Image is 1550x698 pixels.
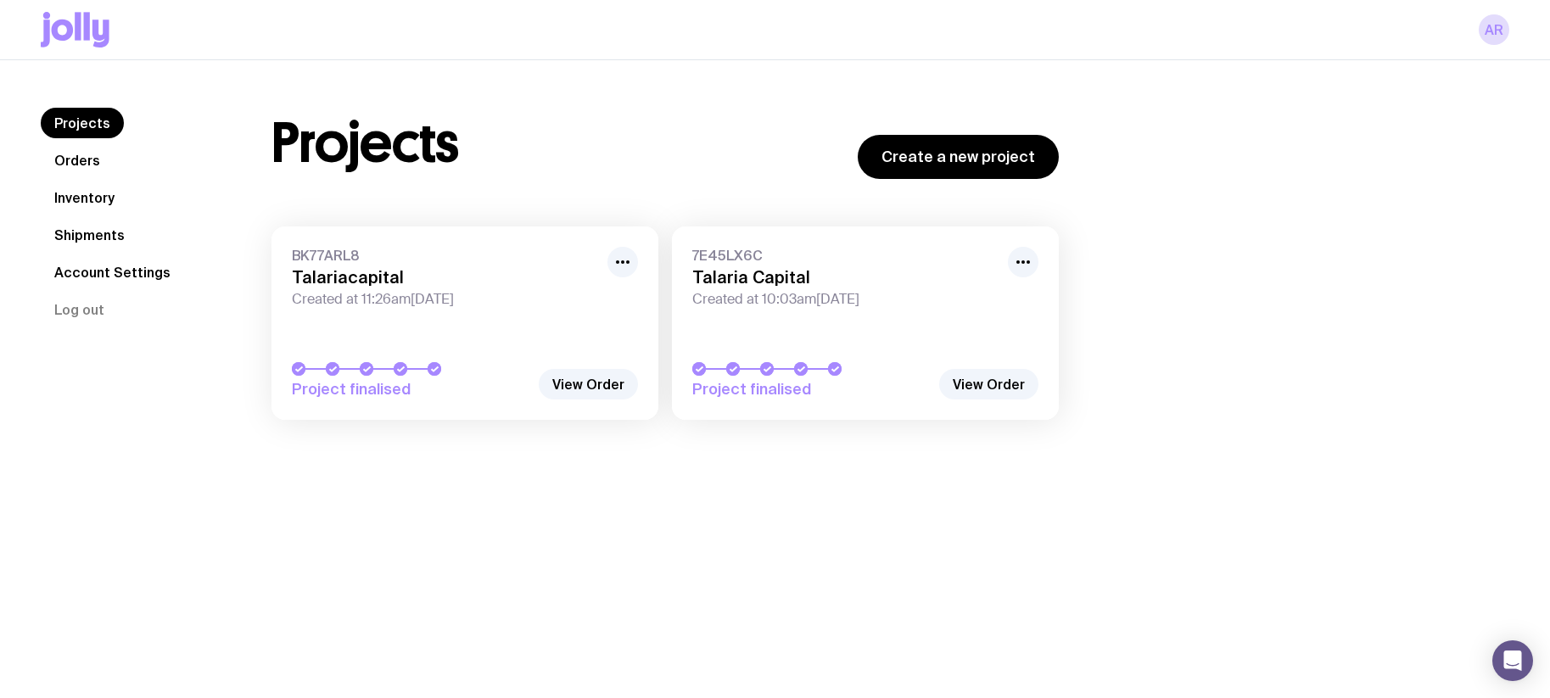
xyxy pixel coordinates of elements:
[41,108,124,138] a: Projects
[692,379,930,399] span: Project finalised
[41,220,138,250] a: Shipments
[692,247,998,264] span: 7E45LX6C
[292,267,597,288] h3: Talariacapital
[41,294,118,325] button: Log out
[41,145,114,176] a: Orders
[1492,640,1533,681] div: Open Intercom Messenger
[692,267,998,288] h3: Talaria Capital
[692,291,998,308] span: Created at 10:03am[DATE]
[41,257,184,288] a: Account Settings
[672,226,1059,420] a: 7E45LX6CTalaria CapitalCreated at 10:03am[DATE]Project finalised
[292,291,597,308] span: Created at 11:26am[DATE]
[292,379,529,399] span: Project finalised
[41,182,128,213] a: Inventory
[858,135,1059,179] a: Create a new project
[939,369,1038,399] a: View Order
[539,369,638,399] a: View Order
[1479,14,1509,45] a: AR
[292,247,597,264] span: BK77ARL8
[271,116,459,170] h1: Projects
[271,226,658,420] a: BK77ARL8TalariacapitalCreated at 11:26am[DATE]Project finalised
